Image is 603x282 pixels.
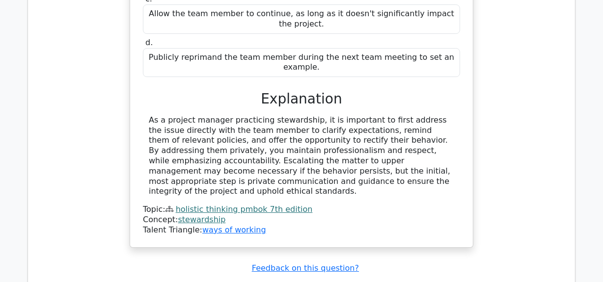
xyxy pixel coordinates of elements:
[143,205,460,235] div: Talent Triangle:
[143,48,460,77] div: Publicly reprimand the team member during the next team meeting to set an example.
[145,38,153,47] span: d.
[149,91,454,107] h3: Explanation
[178,215,226,224] a: stewardship
[202,225,266,234] a: ways of working
[143,205,460,215] div: Topic:
[149,115,454,197] div: As a project manager practicing stewardship, it is important to first address the issue directly ...
[143,4,460,34] div: Allow the team member to continue, as long as it doesn't significantly impact the project.
[252,263,359,273] a: Feedback on this question?
[176,205,313,214] a: holistic thinking pmbok 7th edition
[143,215,460,225] div: Concept:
